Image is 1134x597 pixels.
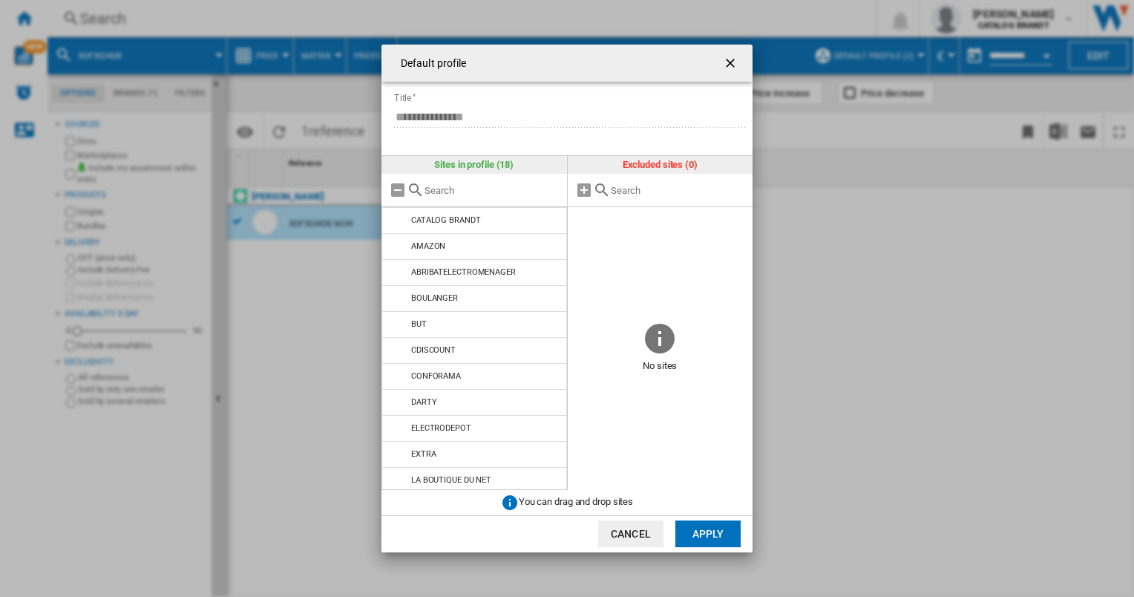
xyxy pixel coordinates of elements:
button: getI18NText('BUTTONS.CLOSE_DIALOG') [717,48,747,78]
md-icon: Add all [575,181,593,199]
input: Search [425,185,560,196]
div: Excluded sites (0) [568,156,753,174]
div: Sites in profile (18) [381,156,567,174]
div: ABRIBATELECTROMENAGER [411,267,516,277]
div: ELECTRODEPOT [411,423,471,433]
div: BOULANGER [411,293,458,303]
span: You can drag and drop sites [519,496,633,507]
div: EXTRA [411,449,436,459]
span: No sites [568,356,753,378]
md-icon: Remove all [389,181,407,199]
button: Apply [675,521,741,547]
div: AMAZON [411,241,445,251]
div: CATALOG BRANDT [411,215,481,225]
div: CDISCOUNT [411,345,456,355]
div: BUT [411,319,427,329]
ng-md-icon: getI18NText('BUTTONS.CLOSE_DIALOG') [723,56,741,74]
div: CONFORAMA [411,371,461,381]
div: DARTY [411,397,437,407]
h4: Default profile [393,56,467,71]
button: Cancel [598,521,663,547]
div: LA BOUTIQUE DU NET [411,475,491,485]
input: Search [611,185,746,196]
